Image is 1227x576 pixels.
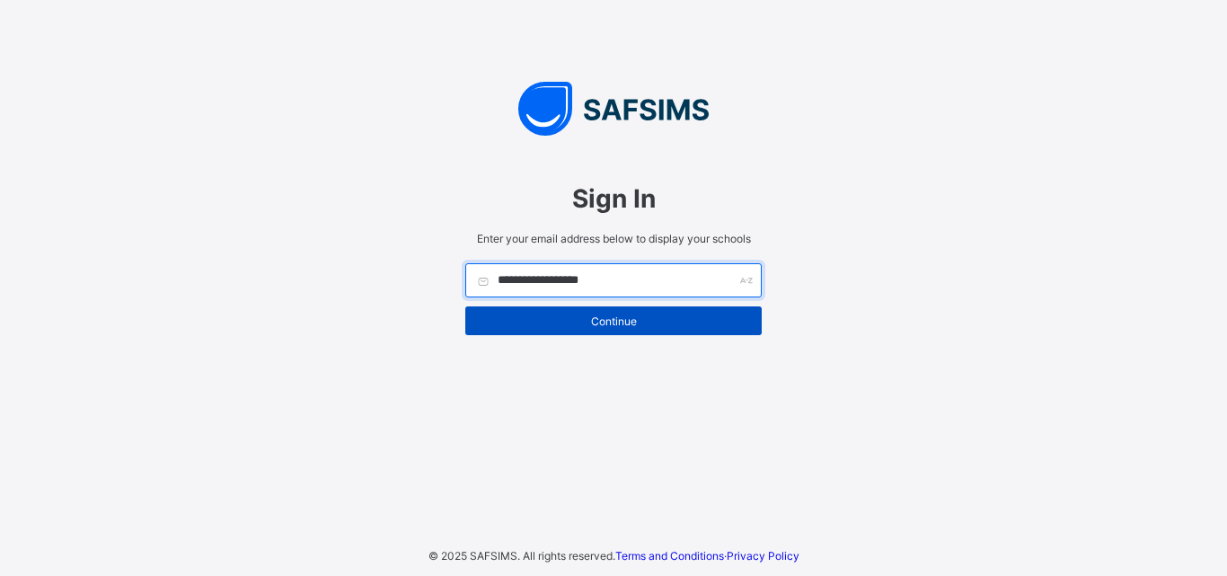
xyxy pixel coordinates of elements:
a: Terms and Conditions [615,549,724,563]
span: © 2025 SAFSIMS. All rights reserved. [428,549,615,563]
span: Continue [479,315,748,328]
span: Enter your email address below to display your schools [465,232,762,245]
a: Privacy Policy [727,549,799,563]
img: SAFSIMS Logo [447,82,780,136]
span: Sign In [465,183,762,214]
span: · [615,549,799,563]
